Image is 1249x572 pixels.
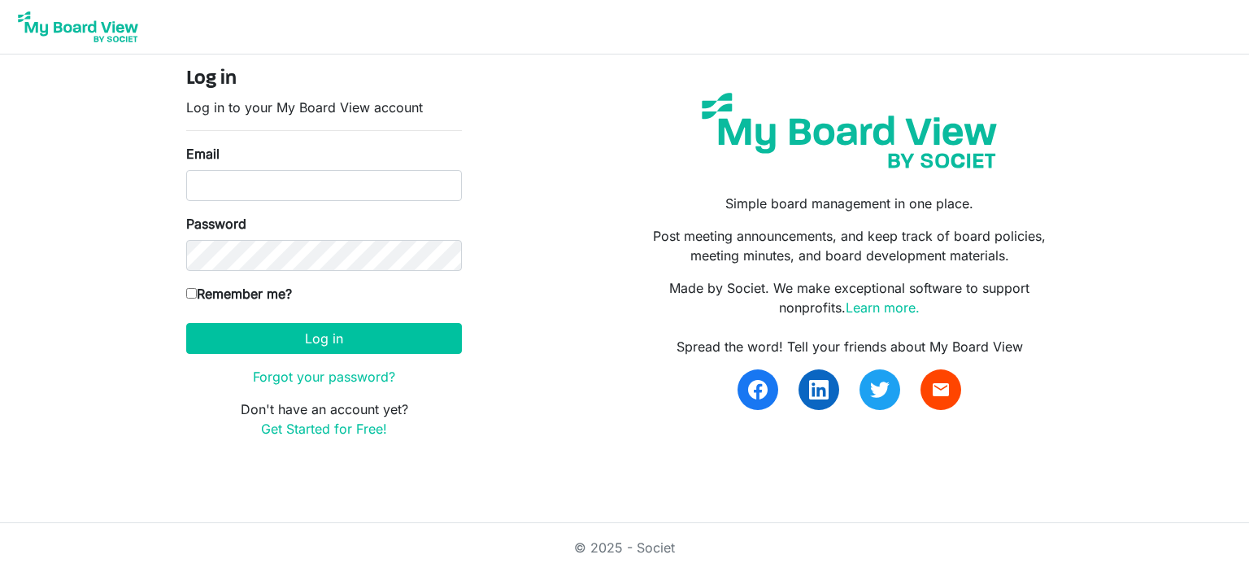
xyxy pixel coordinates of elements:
img: twitter.svg [870,380,890,400]
p: Don't have an account yet? [186,400,462,439]
a: Learn more. [846,299,920,316]
p: Simple board management in one place. [637,194,1063,213]
img: my-board-view-societ.svg [690,81,1009,181]
span: email [931,380,951,400]
h4: Log in [186,68,462,91]
label: Password [186,214,246,234]
button: Log in [186,323,462,354]
a: email [920,369,961,410]
a: © 2025 - Societ [574,539,675,556]
img: facebook.svg [748,380,768,400]
img: linkedin.svg [809,380,829,400]
label: Remember me? [186,284,292,303]
p: Made by Societ. We make exceptional software to support nonprofits. [637,278,1063,317]
p: Log in to your My Board View account [186,98,462,117]
a: Get Started for Free! [261,421,387,437]
input: Remember me? [186,288,197,299]
label: Email [186,144,220,164]
img: My Board View Logo [13,7,143,47]
div: Spread the word! Tell your friends about My Board View [637,337,1063,356]
p: Post meeting announcements, and keep track of board policies, meeting minutes, and board developm... [637,226,1063,265]
a: Forgot your password? [253,369,395,385]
